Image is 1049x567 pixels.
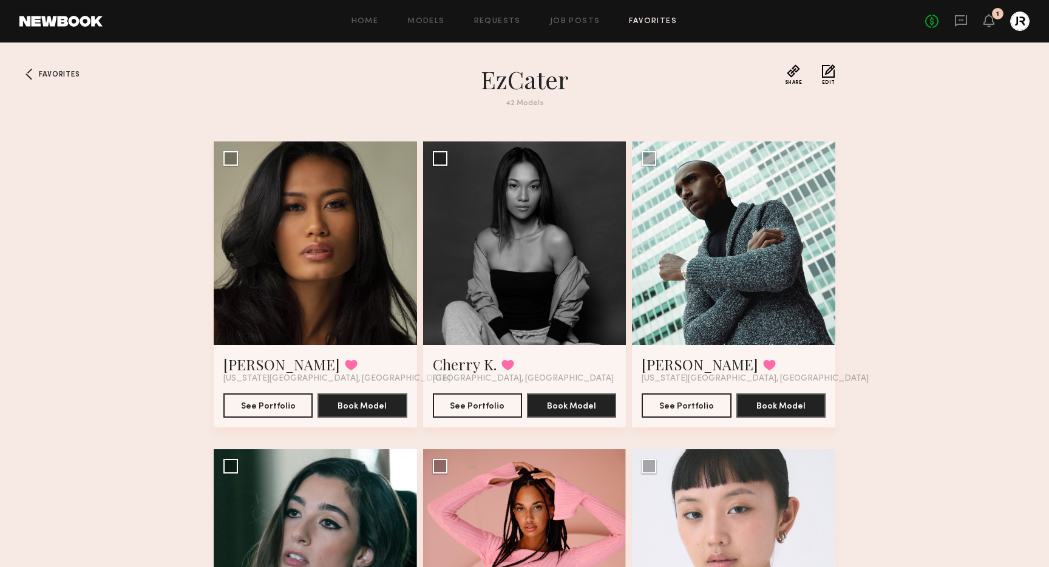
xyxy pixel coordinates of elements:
a: Book Model [527,400,616,410]
div: 1 [996,11,999,18]
a: Models [407,18,444,25]
button: Edit [822,64,835,85]
button: Book Model [736,393,826,418]
a: [PERSON_NAME] [642,355,758,374]
button: See Portfolio [642,393,731,418]
button: Book Model [527,393,616,418]
a: Book Model [317,400,407,410]
h1: ezCater [306,64,743,95]
span: Edit [822,80,835,85]
a: Favorites [19,64,39,84]
span: [US_STATE][GEOGRAPHIC_DATA], [GEOGRAPHIC_DATA] [223,374,450,384]
button: Book Model [317,393,407,418]
button: See Portfolio [433,393,522,418]
a: Book Model [736,400,826,410]
a: Favorites [629,18,677,25]
a: [PERSON_NAME] [223,355,340,374]
a: Cherry K. [433,355,497,374]
span: [GEOGRAPHIC_DATA], [GEOGRAPHIC_DATA] [433,374,614,384]
a: Requests [474,18,521,25]
span: [US_STATE][GEOGRAPHIC_DATA], [GEOGRAPHIC_DATA] [642,374,869,384]
span: Share [785,80,803,85]
button: Share [785,64,803,85]
div: 42 Models [306,100,743,107]
span: Favorites [39,71,80,78]
a: Home [351,18,379,25]
a: Job Posts [550,18,600,25]
button: See Portfolio [223,393,313,418]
